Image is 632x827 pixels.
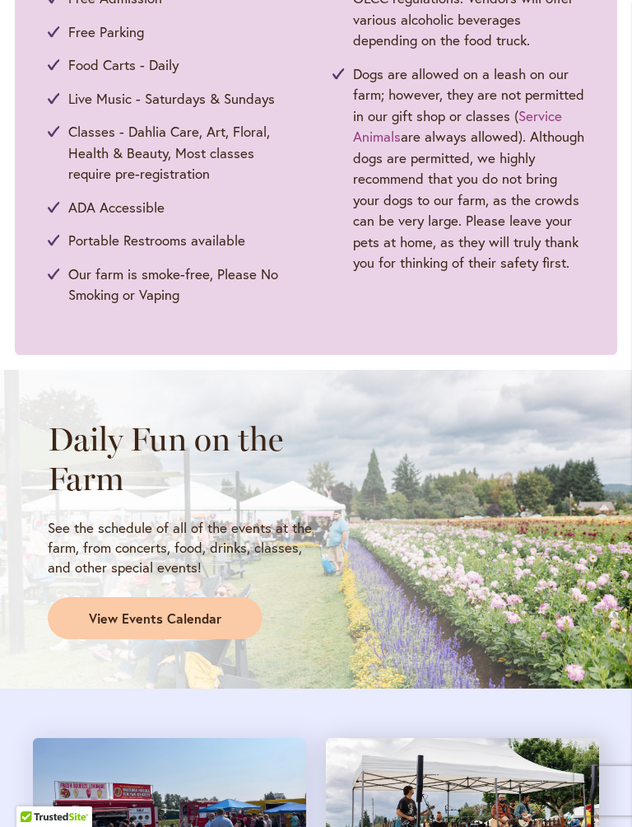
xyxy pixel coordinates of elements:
[68,264,300,306] span: Our farm is smoke-free, Please No Smoking or Vaping
[68,121,300,185] span: Classes - Dahlia Care, Art, Floral, Health & Beauty, Most classes require pre-registration
[68,54,179,76] span: Food Carts - Daily
[68,197,165,218] span: ADA Accessible
[89,610,221,628] span: View Events Calendar
[48,419,316,498] h2: Daily Fun on the Farm
[68,230,245,251] span: Portable Restrooms available
[353,106,562,147] a: Service Animals
[48,597,263,640] a: View Events Calendar
[48,518,316,577] p: See the schedule of all of the events at the farm, from concerts, food, drinks, classes, and othe...
[353,63,584,273] span: Dogs are allowed on a leash on our farm; however, they are not permitted in our gift shop or clas...
[68,21,144,43] span: Free Parking
[68,88,275,110] span: Live Music - Saturdays & Sundays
